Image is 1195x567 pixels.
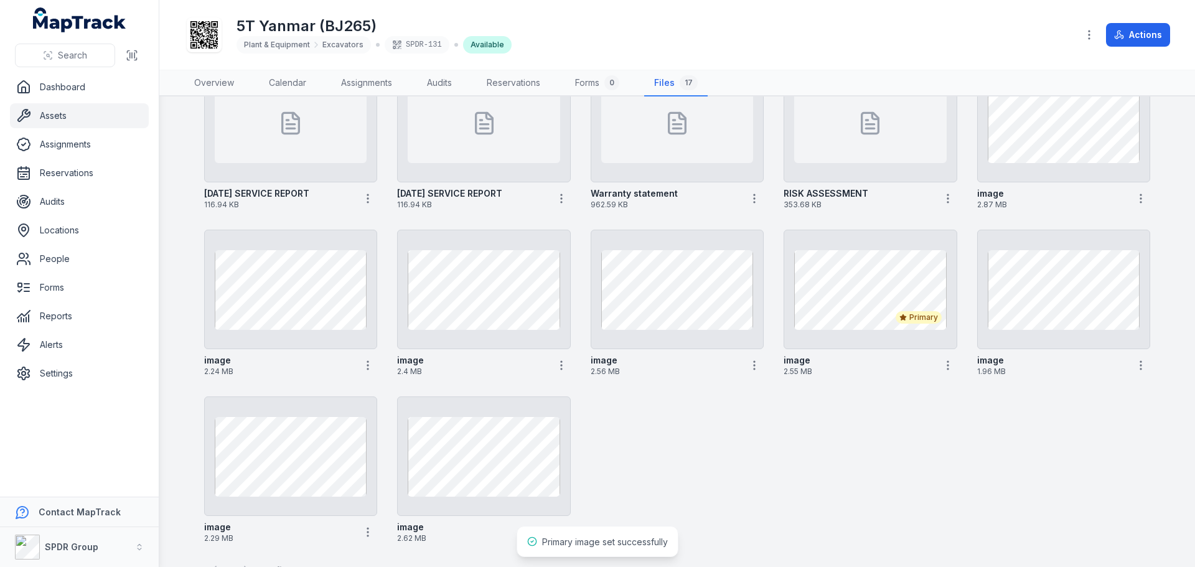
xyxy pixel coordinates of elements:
[591,187,678,200] strong: Warranty statement
[591,200,740,210] span: 962.59 KB
[33,7,126,32] a: MapTrack
[204,533,354,543] span: 2.29 MB
[463,36,512,54] div: Available
[204,354,231,367] strong: image
[644,70,708,96] a: Files17
[10,132,149,157] a: Assignments
[39,507,121,517] strong: Contact MapTrack
[385,36,449,54] div: SPDR-131
[977,187,1004,200] strong: image
[58,49,87,62] span: Search
[10,246,149,271] a: People
[322,40,363,50] span: Excavators
[204,200,354,210] span: 116.94 KB
[604,75,619,90] div: 0
[10,161,149,185] a: Reservations
[896,311,942,324] div: Primary
[784,200,933,210] span: 353.68 KB
[45,541,98,552] strong: SPDR Group
[397,367,546,377] span: 2.4 MB
[204,521,231,533] strong: image
[397,521,424,533] strong: image
[10,218,149,243] a: Locations
[237,16,512,36] h1: 5T Yanmar (BJ265)
[331,70,402,96] a: Assignments
[244,40,310,50] span: Plant & Equipment
[397,354,424,367] strong: image
[397,533,546,543] span: 2.62 MB
[10,189,149,214] a: Audits
[204,367,354,377] span: 2.24 MB
[10,103,149,128] a: Assets
[977,354,1004,367] strong: image
[784,187,868,200] strong: RISK ASSESSMENT
[565,70,629,96] a: Forms0
[15,44,115,67] button: Search
[784,367,933,377] span: 2.55 MB
[10,304,149,329] a: Reports
[680,75,698,90] div: 17
[397,200,546,210] span: 116.94 KB
[977,200,1127,210] span: 2.87 MB
[184,70,244,96] a: Overview
[10,275,149,300] a: Forms
[784,354,810,367] strong: image
[204,187,309,200] strong: [DATE] SERVICE REPORT
[542,537,668,547] span: Primary image set successfully
[10,361,149,386] a: Settings
[417,70,462,96] a: Audits
[10,75,149,100] a: Dashboard
[977,367,1127,377] span: 1.96 MB
[10,332,149,357] a: Alerts
[477,70,550,96] a: Reservations
[259,70,316,96] a: Calendar
[591,354,617,367] strong: image
[591,367,740,377] span: 2.56 MB
[397,187,502,200] strong: [DATE] SERVICE REPORT
[1106,23,1170,47] button: Actions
